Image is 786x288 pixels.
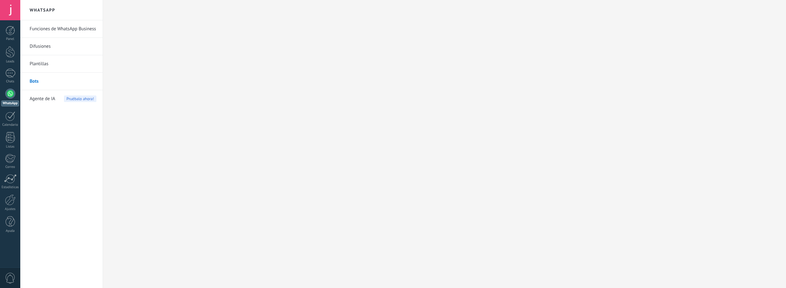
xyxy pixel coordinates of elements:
div: Listas [1,145,19,149]
div: Correo [1,165,19,169]
div: Estadísticas [1,185,19,189]
div: Calendario [1,123,19,127]
div: Ajustes [1,207,19,211]
a: Difusiones [30,38,96,55]
li: Plantillas [20,55,103,73]
a: Funciones de WhatsApp Business [30,20,96,38]
li: Difusiones [20,38,103,55]
span: Pruébalo ahora! [64,95,96,102]
div: Ayuda [1,229,19,233]
li: Bots [20,73,103,90]
div: WhatsApp [1,100,19,106]
div: Leads [1,60,19,64]
a: Plantillas [30,55,96,73]
div: Panel [1,37,19,41]
span: Agente de IA [30,90,55,108]
div: Chats [1,80,19,84]
li: Funciones de WhatsApp Business [20,20,103,38]
a: Bots [30,73,96,90]
a: Agente de IA Pruébalo ahora! [30,90,96,108]
li: Agente de IA [20,90,103,107]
